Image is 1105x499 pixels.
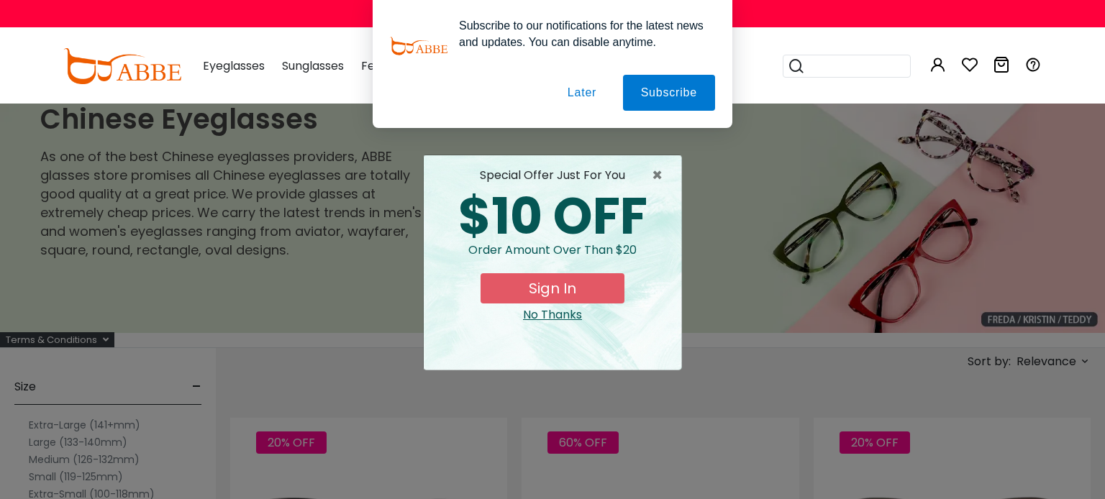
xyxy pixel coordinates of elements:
[447,17,715,50] div: Subscribe to our notifications for the latest news and updates. You can disable anytime.
[435,306,670,324] div: Close
[435,242,670,273] div: Order amount over than $20
[623,75,715,111] button: Subscribe
[652,167,670,184] span: ×
[481,273,624,303] button: Sign In
[390,17,447,75] img: notification icon
[435,191,670,242] div: $10 OFF
[652,167,670,184] button: Close
[435,167,670,184] div: special offer just for you
[550,75,614,111] button: Later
